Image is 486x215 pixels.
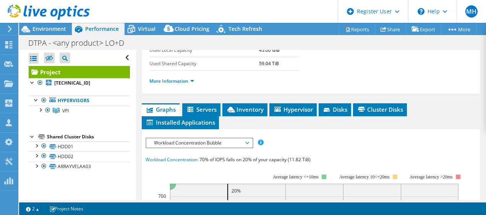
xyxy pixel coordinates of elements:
[149,78,194,84] a: More Information
[441,23,476,35] a: More
[146,106,176,113] span: Graphs
[339,174,390,180] tspan: Average latency 10<=20ms
[186,106,217,113] span: Servers
[146,119,215,126] span: Installed Applications
[21,204,44,213] a: 2
[146,156,198,163] span: Workload Concentration:
[85,25,119,32] span: Performance
[149,47,259,54] label: Used Local Capacity
[149,60,259,67] label: Used Shared Capacity
[29,151,130,161] a: HDD02
[29,78,130,88] a: [TECHNICAL_ID]
[47,132,130,141] div: Shared Cluster Disks
[62,107,69,114] span: VPI
[25,39,136,47] h1: DTPA - <any product> LO+D
[29,141,130,151] a: HDD01
[259,60,279,67] b: 59.04 TiB
[273,174,319,180] tspan: Average latency <=10ms
[409,174,452,180] text: Average latency >20ms
[418,8,424,15] svg: \n
[357,106,403,113] span: Cluster Disks
[29,106,130,116] a: VPI
[375,23,406,35] a: Share
[465,5,478,18] span: MH
[29,66,130,78] a: Project
[44,204,89,213] a: Project Notes
[29,162,130,172] a: ARRAYVELAA03
[228,25,262,32] span: Tech Refresh
[199,156,311,163] span: 70% of IOPS falls on 20% of your capacity (11.82 TiB)
[54,80,90,86] b: [TECHNICAL_ID]
[226,106,264,113] span: Inventory
[29,96,130,106] a: Hypervisors
[322,106,347,113] span: Disks
[339,23,375,35] a: Reports
[175,25,209,32] span: Cloud Pricing
[259,47,280,53] b: 45.00 GiB
[273,106,313,113] span: Hypervisor
[32,25,66,32] span: Environment
[158,193,166,199] text: 700
[406,23,441,35] a: Export
[138,25,156,32] span: Virtual
[150,138,248,148] span: Workload Concentration Bubble
[232,188,241,194] text: 20%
